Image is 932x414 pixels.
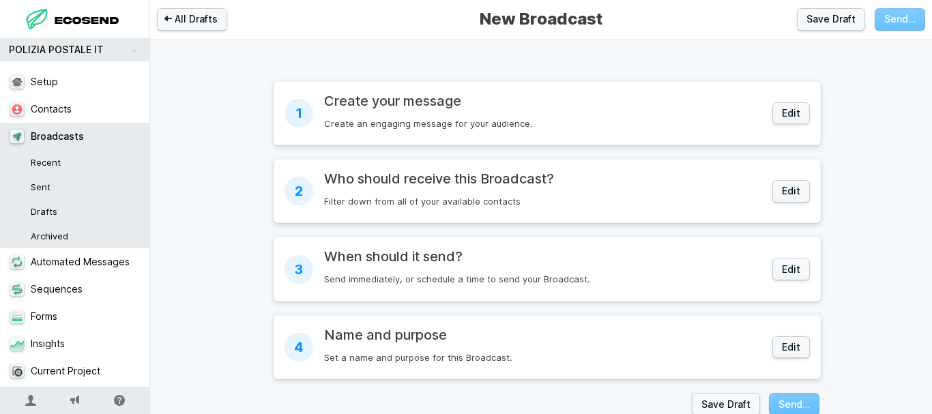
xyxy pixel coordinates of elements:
[324,273,763,285] div: Send immediately, or schedule a time to send your Broadcast.
[324,327,763,343] h2: Name and purpose
[473,8,609,30] span: New Broadcast
[324,118,763,130] div: Create an engaging message for your audience.
[797,8,865,31] button: Save Draft
[324,248,763,265] h2: When should it send?
[772,180,810,203] button: Edit
[324,352,763,364] div: Set a name and purpose for this Broadcast.
[772,258,810,280] button: Edit
[772,336,810,359] button: Edit
[324,196,521,207] span: Filter down from all of your available contacts
[324,93,763,109] h2: Create your message
[324,171,763,187] h2: Who should receive this Broadcast?
[772,102,810,125] button: Edit
[157,8,227,31] a: All Drafts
